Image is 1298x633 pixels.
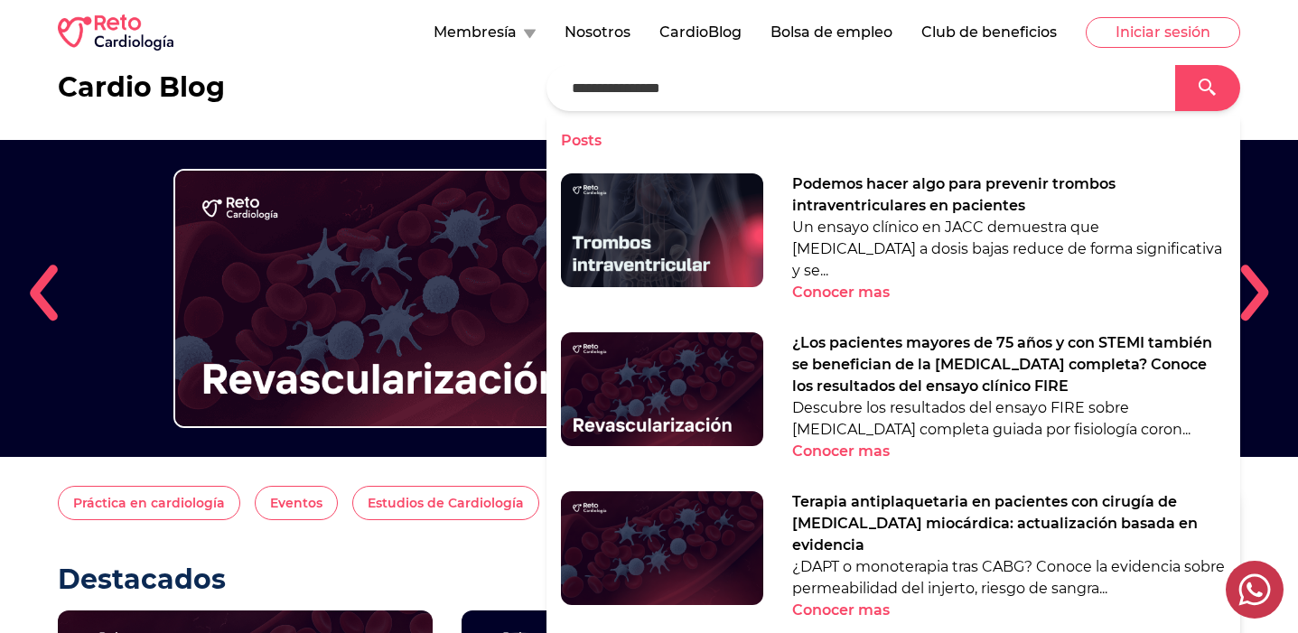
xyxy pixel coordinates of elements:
img: Podemos hacer algo para prevenir trombos intraventriculares en pacientes [561,173,763,287]
img: RETO Cardio Logo [58,14,173,51]
button: Conocer mas [792,282,921,303]
p: Conocer mas [792,282,890,303]
button: Práctica en cardiología [58,486,240,520]
button: Eventos [255,486,338,520]
button: CardioBlog [659,22,742,43]
button: Conocer mas [792,600,921,621]
p: Conocer mas [792,441,890,462]
img: Terapia antiplaquetaria en pacientes con cirugía de revascularización miocárdica: actualización b... [561,491,763,605]
img: ¿Los pacientes mayores de 75 años y con STEMI también se benefician de la revascularización compl... [173,169,635,428]
button: Conocer mas [792,441,921,462]
a: ¿Los pacientes mayores de 75 años y con STEMI también se benefician de la revascularización compl... [546,318,1240,477]
p: Descubre los resultados del ensayo FIRE sobre [MEDICAL_DATA] completa guiada por fisiología coron... [792,397,1226,441]
p: Conocer mas [792,600,890,621]
h2: Destacados [58,563,836,596]
p: ¿DAPT o monoterapia tras CABG? Conoce la evidencia sobre permeabilidad del injerto, riesgo de san... [792,556,1226,600]
img: right [1240,264,1269,321]
h2: Cardio Blog [58,71,225,104]
p: Un ensayo clínico en JACC demuestra que [MEDICAL_DATA] a dosis bajas reduce de forma significativ... [792,217,1226,282]
button: Estudios de Cardiología [352,486,539,520]
button: Iniciar sesión [1086,17,1240,48]
button: Club de beneficios [921,22,1057,43]
button: Membresía [434,22,536,43]
img: ¿Los pacientes mayores de 75 años y con STEMI también se benefician de la revascularización compl... [561,332,763,446]
img: left [29,264,58,321]
a: Podemos hacer algo para prevenir trombos intraventriculares en pacientesPodemos hacer algo para p... [546,159,1240,318]
div: 1 / 5 [58,140,1240,457]
p: Terapia antiplaquetaria en pacientes con cirugía de [MEDICAL_DATA] miocárdica: actualización basa... [792,491,1226,556]
button: Nosotros [565,22,630,43]
p: Posts [546,116,1240,159]
p: ¿Los pacientes mayores de 75 años y con STEMI también se benefician de la [MEDICAL_DATA] completa... [792,332,1226,397]
button: Bolsa de empleo [770,22,892,43]
p: Podemos hacer algo para prevenir trombos intraventriculares en pacientes [792,173,1226,217]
